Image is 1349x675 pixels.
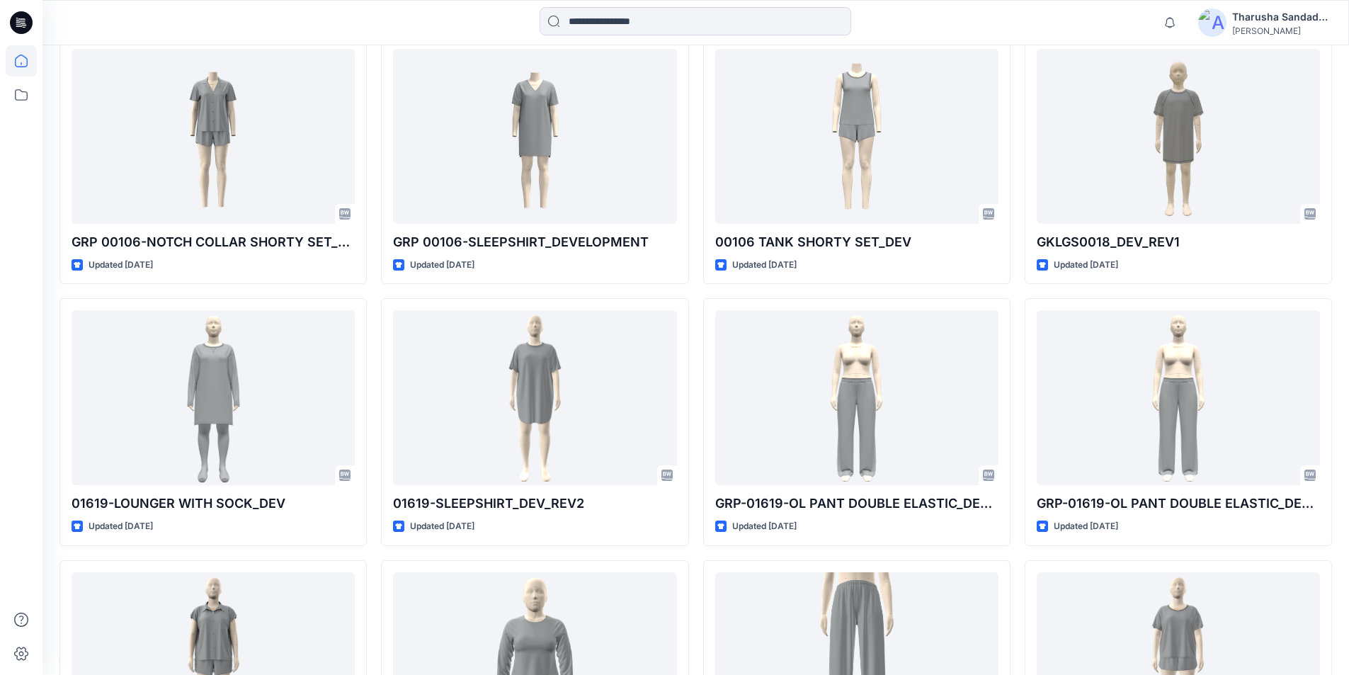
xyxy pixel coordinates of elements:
[732,519,797,534] p: Updated [DATE]
[72,232,355,252] p: GRP 00106-NOTCH COLLAR SHORTY SET_DEVELOPMENT
[732,258,797,273] p: Updated [DATE]
[715,494,998,514] p: GRP-01619-OL PANT DOUBLE ELASTIC_DEV_REV1
[1037,310,1320,485] a: GRP-01619-OL PANT DOUBLE ELASTIC_DEV_REV2
[1232,8,1331,25] div: Tharusha Sandadeepa
[393,232,676,252] p: GRP 00106-SLEEPSHIRT_DEVELOPMENT
[715,232,998,252] p: 00106 TANK SHORTY SET_DEV
[393,494,676,514] p: 01619-SLEEPSHIRT_DEV_REV2
[393,310,676,485] a: 01619-SLEEPSHIRT_DEV_REV2
[89,258,153,273] p: Updated [DATE]
[715,49,998,224] a: 00106 TANK SHORTY SET_DEV
[72,310,355,485] a: 01619-LOUNGER WITH SOCK_DEV
[1054,519,1118,534] p: Updated [DATE]
[410,519,474,534] p: Updated [DATE]
[1037,494,1320,514] p: GRP-01619-OL PANT DOUBLE ELASTIC_DEV_REV2
[393,49,676,224] a: GRP 00106-SLEEPSHIRT_DEVELOPMENT
[1198,8,1226,37] img: avatar
[1232,25,1331,36] div: [PERSON_NAME]
[1054,258,1118,273] p: Updated [DATE]
[410,258,474,273] p: Updated [DATE]
[715,310,998,485] a: GRP-01619-OL PANT DOUBLE ELASTIC_DEV_REV1
[72,494,355,514] p: 01619-LOUNGER WITH SOCK_DEV
[1037,49,1320,224] a: GKLGS0018_DEV_REV1
[89,519,153,534] p: Updated [DATE]
[72,49,355,224] a: GRP 00106-NOTCH COLLAR SHORTY SET_DEVELOPMENT
[1037,232,1320,252] p: GKLGS0018_DEV_REV1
